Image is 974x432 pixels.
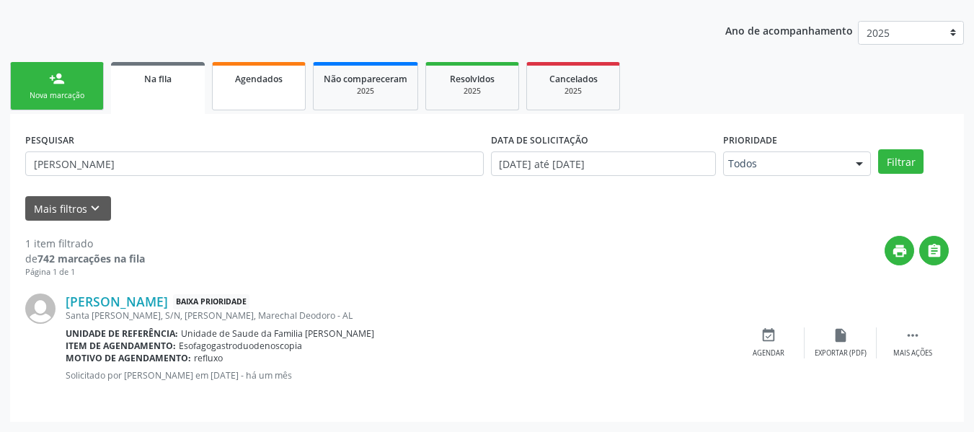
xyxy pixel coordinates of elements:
[144,73,172,85] span: Na fila
[926,243,942,259] i: 
[761,327,776,343] i: event_available
[25,266,145,278] div: Página 1 de 1
[25,196,111,221] button: Mais filtroskeyboard_arrow_down
[21,90,93,101] div: Nova marcação
[833,327,849,343] i: insert_drive_file
[905,327,921,343] i: 
[66,369,732,382] p: Solicitado por [PERSON_NAME] em [DATE] - há um mês
[37,252,145,265] strong: 742 marcações na fila
[491,151,717,176] input: Selecione um intervalo
[25,129,74,151] label: PESQUISAR
[723,129,777,151] label: Prioridade
[885,236,914,265] button: print
[25,251,145,266] div: de
[919,236,949,265] button: 
[194,352,223,364] span: refluxo
[324,73,407,85] span: Não compareceram
[893,348,932,358] div: Mais ações
[66,340,176,352] b: Item de agendamento:
[235,73,283,85] span: Agendados
[537,86,609,97] div: 2025
[49,71,65,87] div: person_add
[725,21,853,39] p: Ano de acompanhamento
[892,243,908,259] i: print
[450,73,495,85] span: Resolvidos
[491,129,588,151] label: DATA DE SOLICITAÇÃO
[25,151,484,176] input: Nome, CNS
[179,340,302,352] span: Esofagogastroduodenoscopia
[66,294,168,309] a: [PERSON_NAME]
[181,327,374,340] span: Unidade de Saude da Familia [PERSON_NAME]
[66,327,178,340] b: Unidade de referência:
[728,157,841,171] span: Todos
[436,86,508,97] div: 2025
[173,294,249,309] span: Baixa Prioridade
[25,236,145,251] div: 1 item filtrado
[549,73,598,85] span: Cancelados
[66,309,732,322] div: Santa [PERSON_NAME], S/N, [PERSON_NAME], Marechal Deodoro - AL
[66,352,191,364] b: Motivo de agendamento:
[753,348,784,358] div: Agendar
[878,149,924,174] button: Filtrar
[324,86,407,97] div: 2025
[815,348,867,358] div: Exportar (PDF)
[25,294,56,324] img: img
[87,200,103,216] i: keyboard_arrow_down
